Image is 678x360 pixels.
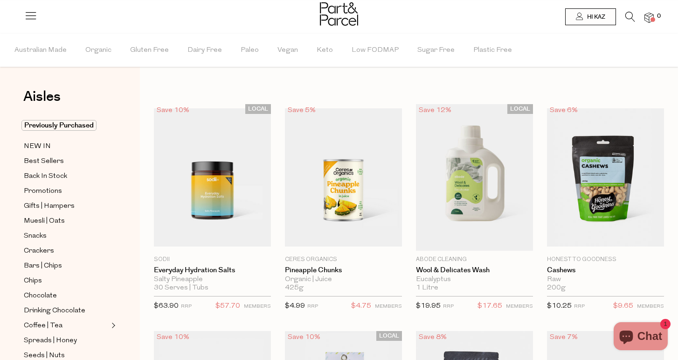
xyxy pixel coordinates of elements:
div: Save 10% [154,331,192,344]
div: Raw [547,275,664,284]
a: 0 [644,13,654,22]
span: $19.95 [416,303,441,310]
div: Save 10% [285,331,323,344]
div: Salty Pineapple [154,275,271,284]
p: Ceres Organics [285,255,402,264]
span: Previously Purchased [21,120,97,131]
span: Promotions [24,186,62,197]
span: $9.65 [613,300,633,312]
img: Part&Parcel [320,2,358,26]
small: MEMBERS [375,304,402,309]
span: $17.65 [477,300,502,312]
span: Gifts | Hampers [24,201,75,212]
a: Chocolate [24,290,109,302]
span: Bars | Chips [24,261,62,272]
img: Cashews [547,108,664,247]
span: 30 Serves | Tubs [154,284,208,292]
span: Spreads | Honey [24,335,77,346]
span: LOCAL [507,104,533,114]
img: Everyday Hydration Salts [154,108,271,247]
a: Back In Stock [24,170,109,182]
span: Gluten Free [130,34,169,67]
div: Eucalyptus [416,275,533,284]
span: 200g [547,284,566,292]
a: Cashews [547,266,664,275]
p: Abode Cleaning [416,255,533,264]
a: Hi kaz [565,8,616,25]
span: LOCAL [376,331,402,341]
span: Snacks [24,231,47,242]
span: $63.90 [154,303,179,310]
span: LOCAL [245,104,271,114]
span: 0 [655,12,663,21]
span: NEW IN [24,141,51,152]
span: Drinking Chocolate [24,305,85,317]
span: Low FODMAP [352,34,399,67]
span: Chips [24,275,42,287]
a: Best Sellers [24,155,109,167]
p: Sodii [154,255,271,264]
span: Best Sellers [24,156,64,167]
div: Save 5% [285,104,318,117]
a: Promotions [24,185,109,197]
span: Muesli | Oats [24,216,65,227]
div: Organic | Juice [285,275,402,284]
span: Aisles [23,86,61,107]
span: Sugar Free [417,34,455,67]
span: $10.25 [547,303,572,310]
a: Everyday Hydration Salts [154,266,271,275]
small: RRP [574,304,585,309]
a: NEW IN [24,141,109,152]
a: Gifts | Hampers [24,200,109,212]
p: Honest to Goodness [547,255,664,264]
img: Wool & Delicates Wash [416,104,533,251]
span: Crackers [24,246,54,257]
a: Drinking Chocolate [24,305,109,317]
a: Snacks [24,230,109,242]
small: MEMBERS [506,304,533,309]
a: Pineapple Chunks [285,266,402,275]
div: Save 12% [416,104,454,117]
inbox-online-store-chat: Shopify online store chat [611,322,671,353]
span: Organic [85,34,111,67]
button: Expand/Collapse Coffee | Tea [109,320,116,331]
a: Previously Purchased [24,120,109,131]
small: RRP [443,304,454,309]
span: Paleo [241,34,259,67]
span: 1 Litre [416,284,438,292]
div: Save 6% [547,104,581,117]
small: RRP [181,304,192,309]
small: RRP [307,304,318,309]
a: Wool & Delicates Wash [416,266,533,275]
span: Australian Made [14,34,67,67]
small: MEMBERS [637,304,664,309]
div: Save 10% [154,104,192,117]
a: Crackers [24,245,109,257]
a: Chips [24,275,109,287]
span: $4.99 [285,303,305,310]
div: Save 7% [547,331,581,344]
span: Coffee | Tea [24,320,62,332]
a: Coffee | Tea [24,320,109,332]
span: Keto [317,34,333,67]
a: Spreads | Honey [24,335,109,346]
div: Save 8% [416,331,450,344]
span: Plastic Free [473,34,512,67]
span: Chocolate [24,290,57,302]
span: 425g [285,284,304,292]
small: MEMBERS [244,304,271,309]
span: $4.75 [351,300,371,312]
img: Pineapple Chunks [285,108,402,247]
span: Back In Stock [24,171,67,182]
a: Bars | Chips [24,260,109,272]
span: Dairy Free [187,34,222,67]
a: Aisles [23,90,61,113]
span: $57.70 [215,300,240,312]
a: Muesli | Oats [24,215,109,227]
span: Vegan [277,34,298,67]
span: Hi kaz [585,13,605,21]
